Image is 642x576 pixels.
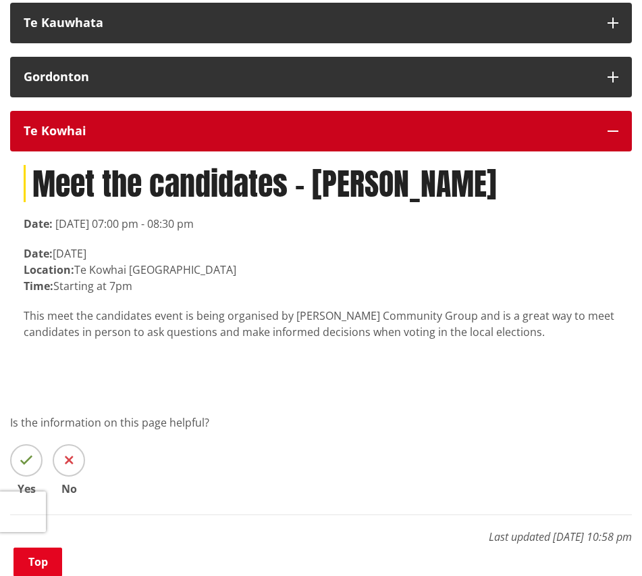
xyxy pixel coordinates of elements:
[24,308,618,340] p: This meet the candidates event is being organised by [PERSON_NAME] Community Group and is a great...
[53,483,85,494] span: No
[10,483,43,494] span: Yes
[24,216,53,231] strong: Date:
[24,245,618,294] p: [DATE] Te Kowhai [GEOGRAPHIC_DATA] Starting at 7pm
[10,57,632,97] button: Gordonton
[10,414,632,431] p: Is the information on this page helpful?
[10,3,632,43] button: Te Kauwhata
[10,111,632,151] button: Te Kowhai
[24,165,618,202] h1: Meet the candidates - [PERSON_NAME]
[24,16,594,30] div: Te Kauwhata
[24,68,89,85] strong: Gordonton
[24,122,86,139] strong: Te Kowhai
[580,519,628,568] iframe: Messenger Launcher
[24,246,53,261] strong: Date:
[10,514,632,545] p: Last updated [DATE] 10:58 pm
[55,216,194,231] time: [DATE] 07:00 pm - 08:30 pm
[24,279,53,293] strong: Time:
[14,548,62,576] a: Top
[24,262,74,277] strong: Location:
